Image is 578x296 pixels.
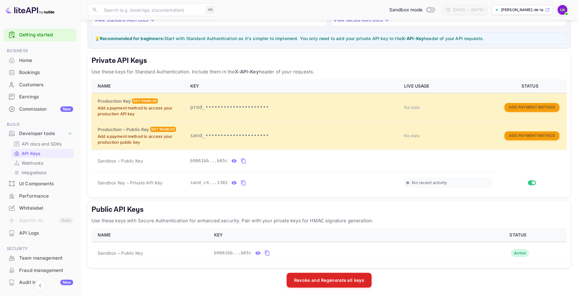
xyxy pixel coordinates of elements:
a: UI Components [4,178,76,189]
p: Add a payment method to access your production API key [98,105,183,117]
div: API Logs [4,227,76,239]
a: Getting started [19,31,73,39]
span: Sandbox – Public Key [98,158,143,164]
div: [DATE] — [DATE] [453,7,484,13]
div: Customers [4,79,76,91]
div: New [60,280,73,285]
div: Bookings [4,67,76,79]
span: Business [4,47,76,54]
button: Revoke and Regenerate all keys [287,273,372,288]
div: Whitelabel [19,205,73,212]
strong: Recommended for beginners: [100,36,164,41]
input: Search (e.g. bookings, documentation) [100,4,203,16]
h6: Production Key [98,98,131,105]
span: Sandbox – Public Key [98,250,143,256]
div: API Keys [11,149,74,158]
div: Audit logsNew [4,277,76,289]
a: Home [4,55,76,66]
p: [PERSON_NAME]-de-las-novias... [501,7,544,13]
a: API Keys [14,150,71,157]
th: NAME [91,79,187,93]
div: Getting started [4,29,76,41]
span: b9861bb...b65c [190,158,228,164]
p: 💡 Start with Standard Authentication as it's simpler to implement. You only need to add your priv... [95,35,564,42]
p: API docs and SDKs [22,141,62,147]
a: Integrations [14,169,71,176]
button: Collapse navigation [35,280,46,291]
th: KEY [187,79,401,93]
div: New [60,106,73,112]
a: Customers [4,79,76,90]
div: Fraud management [4,265,76,277]
span: No data [404,105,420,110]
p: sand_••••••••••••••••••••• [190,132,397,139]
a: Team management [4,252,76,264]
a: View Standard Auth Docs → [95,17,154,23]
a: Earnings [4,91,76,102]
p: API Keys [22,150,40,157]
div: Earnings [4,91,76,103]
div: Integrations [11,168,74,177]
table: private api keys table [91,79,567,194]
div: CommissionNew [4,103,76,115]
table: public api keys table [91,228,567,264]
span: Sandbox Key – Private API Key [98,180,162,185]
div: Team management [4,252,76,264]
th: STATUS [496,79,567,93]
p: Integrations [22,169,46,176]
strong: X-API-Key [402,36,424,41]
div: Active [511,249,529,257]
p: Use these keys for Standard Authentication. Include them in the header of your requests. [91,68,567,76]
div: Performance [19,193,73,200]
a: Add Payment Method [504,133,559,138]
a: Performance [4,190,76,202]
span: No recent activity [412,180,447,185]
a: Audit logsNew [4,277,76,288]
div: Customers [19,81,73,88]
div: Not enabled [132,98,158,104]
h5: Public API Keys [91,205,567,215]
div: Commission [19,106,73,113]
span: Sandbox mode [389,6,423,14]
p: Use these keys with Secure Authentication for enhanced security. Pair with your private keys for ... [91,217,567,224]
div: Not enabled [150,127,176,132]
a: API Logs [4,227,76,239]
div: Switch to Production mode [387,6,437,14]
div: Webhooks [11,158,74,167]
span: Security [4,245,76,252]
a: Whitelabel [4,202,76,214]
p: Webhooks [22,160,43,166]
div: Home [4,55,76,67]
a: API docs and SDKs [14,141,71,147]
div: Audit logs [19,279,73,286]
span: Build [4,121,76,128]
a: Webhooks [14,160,71,166]
div: Fraud management [19,267,73,274]
span: b9861bb...b65c [214,250,252,256]
div: Bookings [19,69,73,76]
div: Developer tools [19,130,67,137]
a: Add Payment Method [504,104,559,109]
button: Add Payment Method [504,131,559,140]
th: LIVE USAGE [400,79,496,93]
th: NAME [91,228,210,242]
span: No data [404,133,420,138]
div: Team management [19,255,73,262]
th: KEY [210,228,472,242]
div: Whitelabel [4,202,76,214]
a: View Secure Auth Docs → [334,17,389,23]
div: UI Components [19,180,73,187]
a: Fraud management [4,265,76,276]
img: La calle de las Novias [558,5,567,15]
div: API docs and SDKs [11,139,74,148]
span: sand_c4...1302 [190,179,228,186]
strong: X-API-Key [235,69,259,75]
th: STATUS [472,228,567,242]
div: Home [19,57,73,64]
div: Earnings [19,93,73,101]
h6: Production – Public Key [98,126,149,133]
div: Developer tools [4,128,76,139]
p: prod_••••••••••••••••••••• [190,104,397,111]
